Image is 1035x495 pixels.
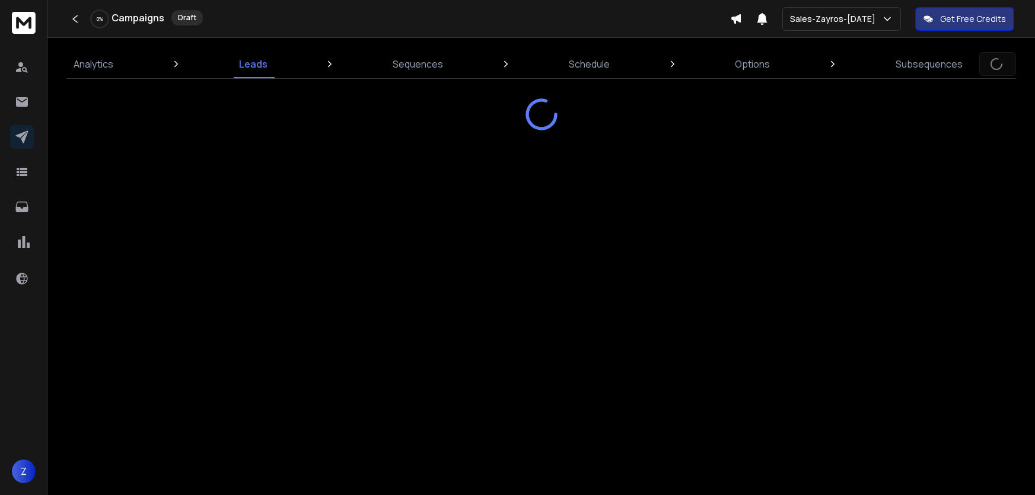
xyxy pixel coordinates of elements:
p: Sequences [393,57,443,71]
p: Subsequences [896,57,963,71]
button: Z [12,459,36,483]
p: Analytics [74,57,113,71]
p: Get Free Credits [940,13,1006,25]
a: Sequences [386,50,450,78]
a: Options [728,50,777,78]
p: Sales-Zayros-[DATE] [790,13,880,25]
h1: Campaigns [112,11,164,25]
p: Schedule [569,57,610,71]
p: Options [735,57,770,71]
a: Schedule [562,50,617,78]
a: Subsequences [888,50,970,78]
p: Leads [239,57,267,71]
div: Draft [171,10,203,25]
a: Analytics [66,50,120,78]
button: Get Free Credits [915,7,1014,31]
a: Leads [232,50,275,78]
p: 0 % [97,15,103,23]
